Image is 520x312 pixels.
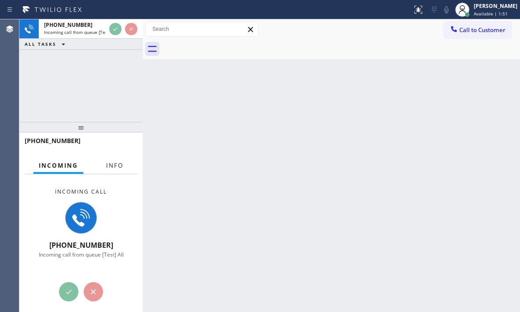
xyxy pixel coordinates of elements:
[44,29,117,35] span: Incoming call from queue [Test] All
[39,162,78,169] span: Incoming
[146,22,258,36] input: Search
[440,4,453,16] button: Mute
[44,21,92,29] span: [PHONE_NUMBER]
[19,39,74,49] button: ALL TASKS
[39,251,124,258] span: Incoming call from queue [Test] All
[459,26,505,34] span: Call to Customer
[106,162,123,169] span: Info
[49,240,113,250] span: [PHONE_NUMBER]
[125,23,137,35] button: Reject
[444,22,511,38] button: Call to Customer
[25,136,81,145] span: [PHONE_NUMBER]
[84,282,103,301] button: Reject
[59,282,78,301] button: Accept
[474,2,517,10] div: [PERSON_NAME]
[101,157,129,174] button: Info
[33,157,83,174] button: Incoming
[55,188,107,195] span: Incoming call
[25,41,56,47] span: ALL TASKS
[109,23,122,35] button: Accept
[474,11,508,17] span: Available | 1:51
